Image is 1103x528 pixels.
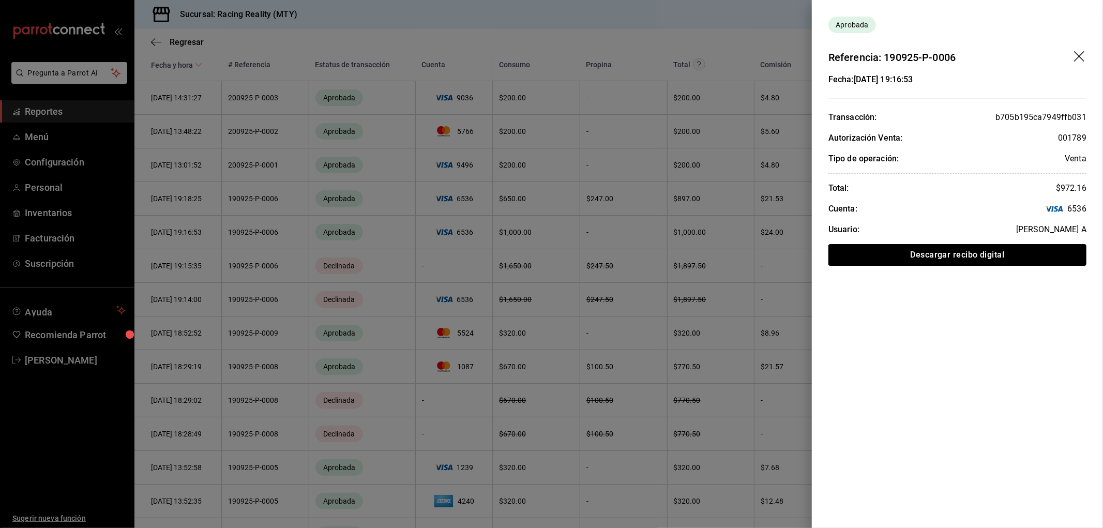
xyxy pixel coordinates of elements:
div: 001789 [1058,132,1086,144]
span: $ 972.16 [1056,183,1086,193]
div: Venta [1065,153,1086,165]
div: Transacciones cobradas de manera exitosa. [828,17,876,33]
div: Usuario: [828,223,859,236]
div: Tipo de operación: [828,153,899,165]
div: b705b195ca7949ffb031 [995,111,1086,124]
span: 6536 [1045,203,1086,215]
button: Descargar recibo digital [828,244,1086,266]
div: Cuenta: [828,203,857,215]
div: Referencia: 190925-P-0006 [828,50,956,65]
div: Fecha: [DATE] 19:16:53 [828,73,913,86]
div: Total: [828,182,849,194]
span: Aprobada [832,20,872,31]
div: Autorización Venta: [828,132,903,144]
div: Transacción: [828,111,877,124]
div: [PERSON_NAME] A [1016,223,1086,236]
button: drag [1074,51,1086,64]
